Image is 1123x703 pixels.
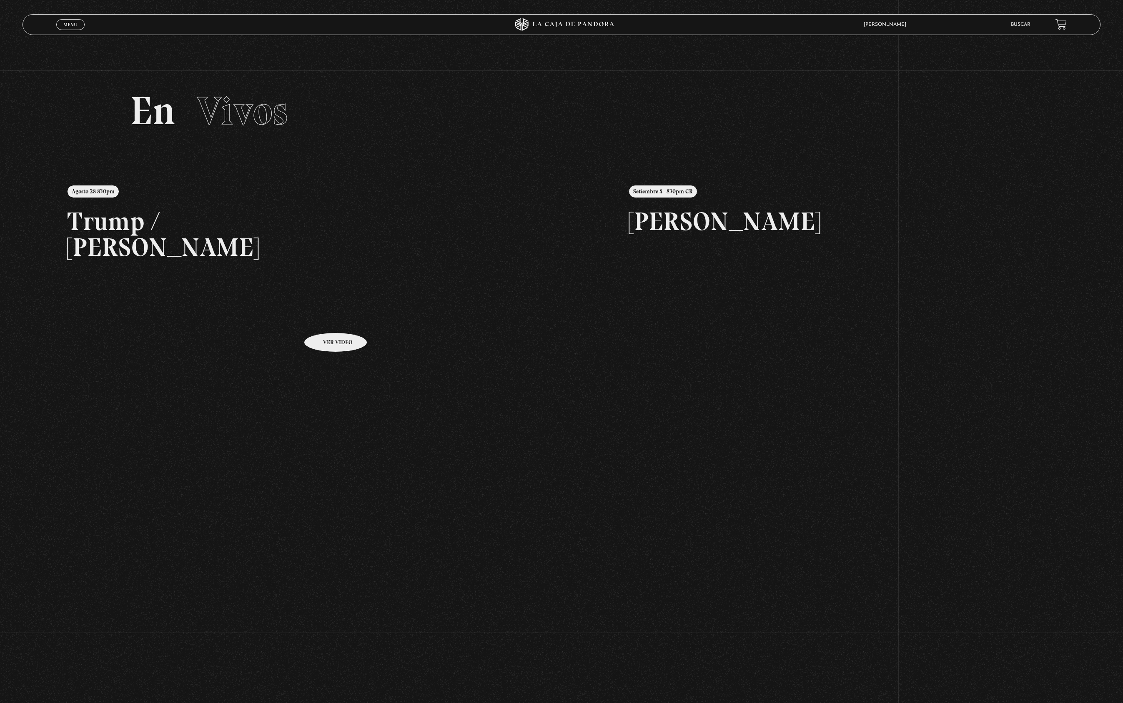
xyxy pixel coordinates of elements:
[60,29,80,35] span: Cerrar
[1055,19,1067,30] a: View your shopping cart
[130,91,993,131] h2: En
[63,22,77,27] span: Menu
[197,87,288,135] span: Vivos
[1011,22,1030,27] a: Buscar
[860,22,915,27] span: [PERSON_NAME]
